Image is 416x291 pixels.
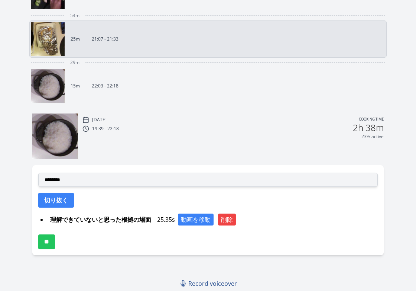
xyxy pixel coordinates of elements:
[92,36,118,42] p: 21:07 - 21:33
[32,113,78,159] img: 250825130405_thumb.jpeg
[31,22,65,56] img: 250825120834_thumb.jpeg
[188,279,237,288] span: Record voiceover
[92,126,119,132] p: 19:39 - 22:18
[178,214,214,226] button: 動画を移動
[47,214,378,226] div: 25.35s
[218,214,236,226] button: 削除
[31,69,65,103] img: 250825130405_thumb.jpeg
[47,214,154,226] span: 理解できていないと思った根拠の場面
[38,193,74,208] button: 切り抜く
[71,36,80,42] p: 25m
[92,117,107,123] p: [DATE]
[70,13,79,19] span: 54m
[92,83,118,89] p: 22:03 - 22:18
[176,276,241,291] a: Record voiceover
[70,60,79,65] span: 29m
[353,123,384,132] h2: 2h 38m
[361,134,384,140] p: 23% active
[359,116,384,123] p: Cooking time
[71,83,80,89] p: 15m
